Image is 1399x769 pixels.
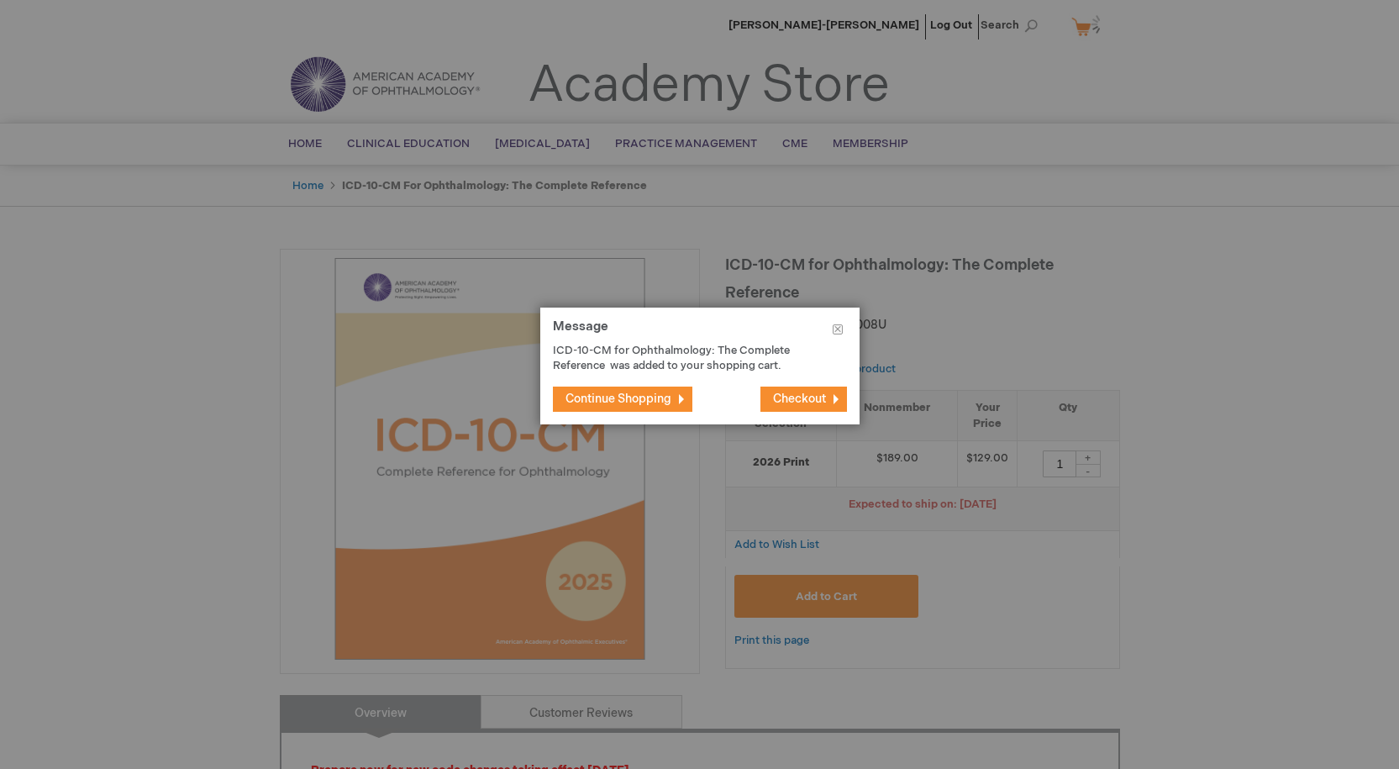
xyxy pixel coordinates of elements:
h1: Message [553,320,847,343]
button: Continue Shopping [553,387,692,412]
button: Checkout [760,387,847,412]
span: Checkout [773,392,826,406]
p: ICD-10-CM for Ophthalmology: The Complete Reference was added to your shopping cart. [553,343,822,374]
span: Continue Shopping [565,392,671,406]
